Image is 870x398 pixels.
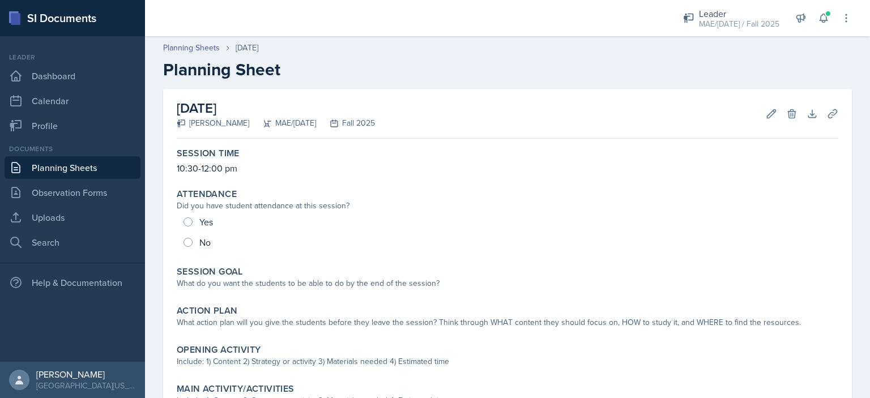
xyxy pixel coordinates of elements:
[163,59,852,80] h2: Planning Sheet
[5,114,140,137] a: Profile
[177,356,838,367] div: Include: 1) Content 2) Strategy or activity 3) Materials needed 4) Estimated time
[5,271,140,294] div: Help & Documentation
[177,189,237,200] label: Attendance
[5,65,140,87] a: Dashboard
[5,156,140,179] a: Planning Sheets
[177,200,838,212] div: Did you have student attendance at this session?
[177,161,838,175] p: 10:30-12:00 pm
[36,380,136,391] div: [GEOGRAPHIC_DATA][US_STATE] in [GEOGRAPHIC_DATA]
[177,277,838,289] div: What do you want the students to be able to do by the end of the session?
[5,52,140,62] div: Leader
[699,7,779,20] div: Leader
[36,369,136,380] div: [PERSON_NAME]
[5,231,140,254] a: Search
[177,383,295,395] label: Main Activity/Activities
[236,42,258,54] div: [DATE]
[5,181,140,204] a: Observation Forms
[5,144,140,154] div: Documents
[5,89,140,112] a: Calendar
[177,117,249,129] div: [PERSON_NAME]
[699,18,779,30] div: MAE/[DATE] / Fall 2025
[177,305,237,316] label: Action Plan
[316,117,375,129] div: Fall 2025
[5,206,140,229] a: Uploads
[177,344,261,356] label: Opening Activity
[177,98,375,118] h2: [DATE]
[177,148,240,159] label: Session Time
[249,117,316,129] div: MAE/[DATE]
[163,42,220,54] a: Planning Sheets
[177,316,838,328] div: What action plan will you give the students before they leave the session? Think through WHAT con...
[177,266,243,277] label: Session Goal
